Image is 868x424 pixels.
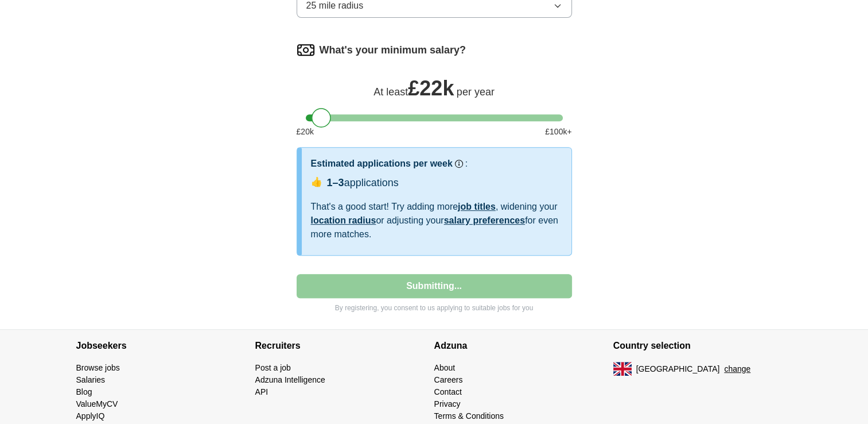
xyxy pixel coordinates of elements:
div: applications [327,175,399,191]
span: per year [457,86,495,98]
a: ApplyIQ [76,411,105,421]
a: Careers [434,375,463,384]
div: That's a good start! Try adding more , widening your or adjusting your for even more matches. [311,200,562,241]
a: Post a job [255,363,291,372]
img: UK flag [613,362,632,376]
a: ValueMyCV [76,399,118,408]
span: 👍 [311,175,322,189]
a: Contact [434,387,462,396]
span: £ 22k [408,76,454,100]
a: Privacy [434,399,461,408]
span: £ 20 k [297,126,314,138]
a: Blog [76,387,92,396]
a: Browse jobs [76,363,120,372]
a: About [434,363,456,372]
button: Submitting... [297,274,572,298]
h3: Estimated applications per week [311,157,453,171]
span: [GEOGRAPHIC_DATA] [636,363,720,375]
label: What's your minimum salary? [320,43,466,58]
span: At least [373,86,408,98]
a: job titles [458,202,496,211]
a: Terms & Conditions [434,411,504,421]
h4: Country selection [613,330,792,362]
span: 1–3 [327,177,344,188]
h3: : [465,157,468,171]
a: salary preferences [444,215,525,225]
a: API [255,387,268,396]
a: Salaries [76,375,106,384]
img: salary.png [297,41,315,59]
p: By registering, you consent to us applying to suitable jobs for you [297,303,572,313]
button: change [724,363,750,375]
a: location radius [311,215,376,225]
a: Adzuna Intelligence [255,375,325,384]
